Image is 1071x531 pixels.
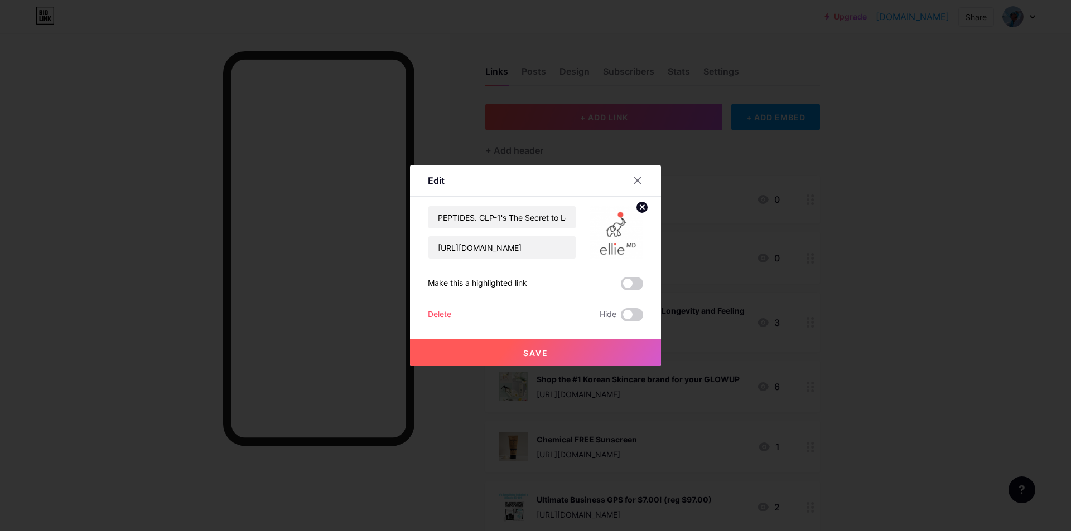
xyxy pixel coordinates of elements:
[428,236,576,259] input: URL
[410,339,661,366] button: Save
[600,308,616,321] span: Hide
[523,348,548,358] span: Save
[428,277,527,290] div: Make this a highlighted link
[428,174,445,187] div: Edit
[428,206,576,228] input: Title
[590,206,643,259] img: link_thumbnail
[428,308,451,321] div: Delete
